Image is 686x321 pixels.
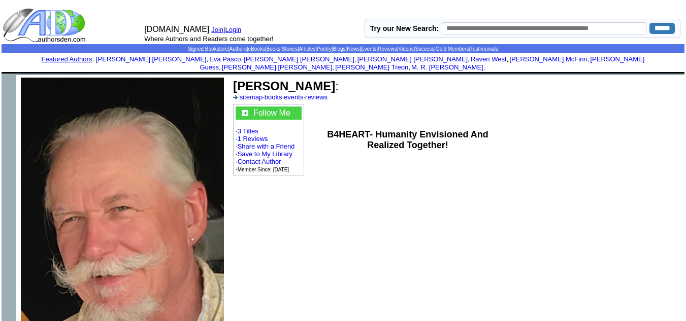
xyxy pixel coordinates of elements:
[238,135,268,142] a: 1 Reviews
[221,65,222,70] font: i
[415,46,434,52] a: Success
[229,46,246,52] a: Authors
[248,46,265,52] a: eBooks
[209,55,241,63] a: Eva Pasco
[378,46,397,52] a: Reviews
[243,57,244,62] font: i
[485,65,486,70] font: i
[144,25,209,33] font: [DOMAIN_NAME]
[188,46,228,52] a: Signed Bookstore
[589,57,590,62] font: i
[3,8,88,43] img: logo_ad.gif
[238,167,289,172] font: Member Since: [DATE]
[223,26,245,33] font: |
[357,55,468,63] a: [PERSON_NAME] [PERSON_NAME]
[470,57,471,62] font: i
[509,55,587,63] a: [PERSON_NAME] McFinn
[240,93,263,101] a: sitemap
[361,46,377,52] a: Events
[144,35,273,43] font: Where Authors and Readers come together!
[233,95,238,99] img: a_336699.gif
[233,79,335,93] b: [PERSON_NAME]
[342,74,344,75] img: shim.gif
[188,46,498,52] span: | | | | | | | | | | | | | |
[238,127,258,135] a: 3 Titles
[508,57,509,62] font: i
[370,24,439,32] label: Try our New Search:
[238,150,292,158] a: Save to My Library
[347,46,360,52] a: News
[2,75,16,89] img: shim.gif
[411,63,483,71] a: M. R. [PERSON_NAME]
[42,55,94,63] font: :
[327,129,488,150] b: B4HEART- Humanity Envisioned And Realized Together!
[238,158,281,165] a: Contact Author
[238,142,295,150] a: Share with a Friend
[225,26,242,33] a: Login
[410,65,411,70] font: i
[305,93,328,101] a: reviews
[333,46,346,52] a: Blogs
[436,46,469,52] a: Gold Members
[284,93,303,101] a: events
[208,57,209,62] font: i
[200,55,644,71] a: [PERSON_NAME] Guess
[267,46,281,52] a: Books
[242,110,248,116] img: gc.jpg
[334,65,335,70] font: i
[299,46,316,52] a: Articles
[253,109,290,117] a: Follow Me
[398,46,413,52] a: Videos
[96,55,644,71] font: , , , , , , , , , ,
[236,106,302,173] font: · · · · · ·
[265,93,282,101] a: books
[317,46,332,52] a: Poetry
[222,63,332,71] a: [PERSON_NAME] [PERSON_NAME]
[233,79,339,93] font: :
[233,93,328,101] font: · · ·
[356,57,357,62] font: i
[470,46,498,52] a: Testimonials
[335,63,408,71] a: [PERSON_NAME] Treon
[471,55,507,63] a: Raven West
[96,55,206,63] a: [PERSON_NAME] [PERSON_NAME]
[244,55,354,63] a: [PERSON_NAME] [PERSON_NAME]
[211,26,223,33] a: Join
[282,46,298,52] a: Stories
[42,55,92,63] a: Featured Authors
[342,72,344,74] img: shim.gif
